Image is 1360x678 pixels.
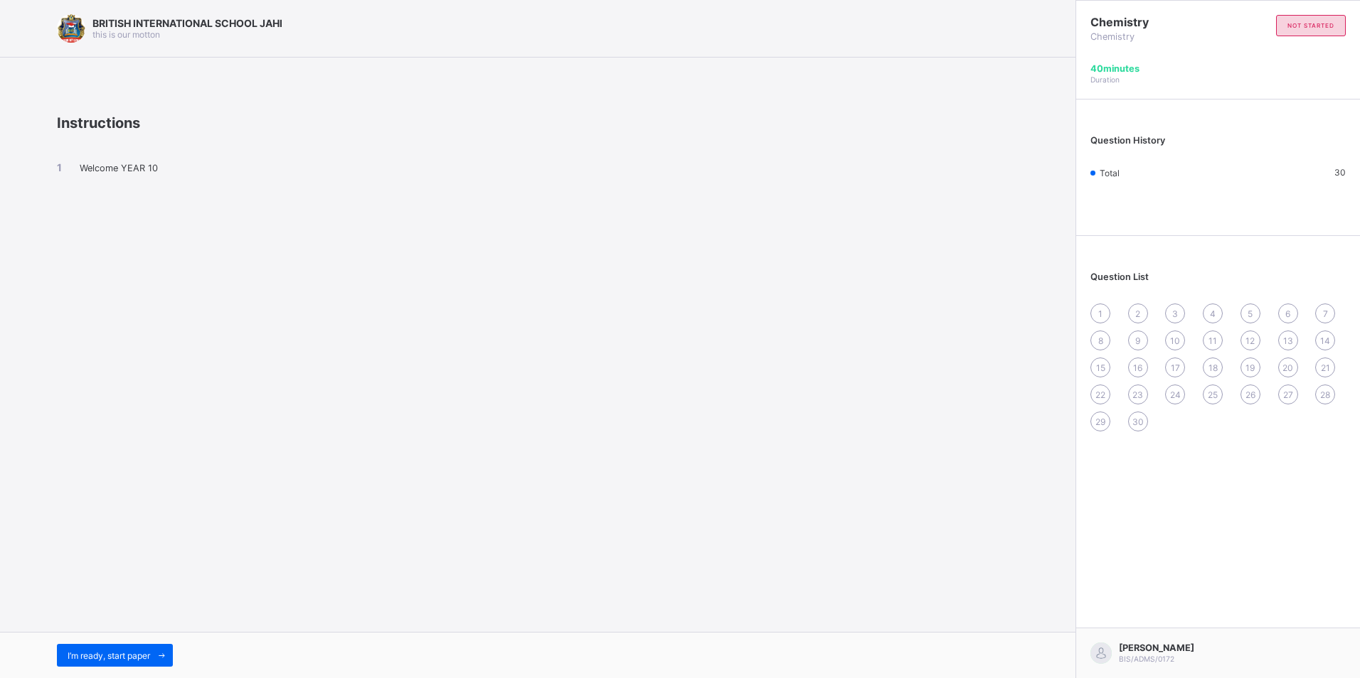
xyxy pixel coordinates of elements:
span: 3 [1172,308,1178,319]
span: 18 [1208,362,1218,373]
span: 19 [1245,362,1255,373]
span: [PERSON_NAME] [1119,642,1194,653]
span: 28 [1320,389,1330,400]
span: 15 [1096,362,1105,373]
span: 20 [1282,362,1293,373]
span: 23 [1132,389,1143,400]
span: 40 minutes [1090,63,1139,74]
span: not started [1287,22,1334,29]
span: 10 [1170,335,1180,346]
span: BIS/ADMS/0172 [1119,655,1174,663]
span: 5 [1248,308,1253,319]
span: 14 [1320,335,1330,346]
span: 26 [1245,389,1255,400]
span: BRITISH INTERNATIONAL SCHOOL JAHI [92,17,282,29]
span: 13 [1283,335,1293,346]
span: 7 [1323,308,1328,319]
span: 29 [1095,416,1105,427]
span: Chemistry [1090,31,1218,42]
span: 4 [1210,308,1216,319]
span: 1 [1098,308,1103,319]
span: Question List [1090,271,1149,282]
span: 12 [1245,335,1255,346]
span: 2 [1135,308,1140,319]
span: Total [1100,168,1120,178]
span: 17 [1171,362,1180,373]
span: 24 [1170,389,1181,400]
span: Welcome YEAR 10 [80,163,158,173]
span: Instructions [57,114,140,131]
span: Duration [1090,75,1120,84]
span: 30 [1334,167,1346,178]
span: 30 [1132,416,1144,427]
span: this is our motton [92,29,160,40]
span: 25 [1208,389,1218,400]
span: Question History [1090,135,1165,146]
span: 11 [1208,335,1217,346]
span: 9 [1135,335,1140,346]
span: 8 [1098,335,1103,346]
span: 16 [1133,362,1142,373]
span: 6 [1285,308,1290,319]
span: 22 [1095,389,1105,400]
span: 21 [1321,362,1330,373]
span: I’m ready, start paper [68,650,150,661]
span: Chemistry [1090,15,1218,29]
span: 27 [1283,389,1293,400]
